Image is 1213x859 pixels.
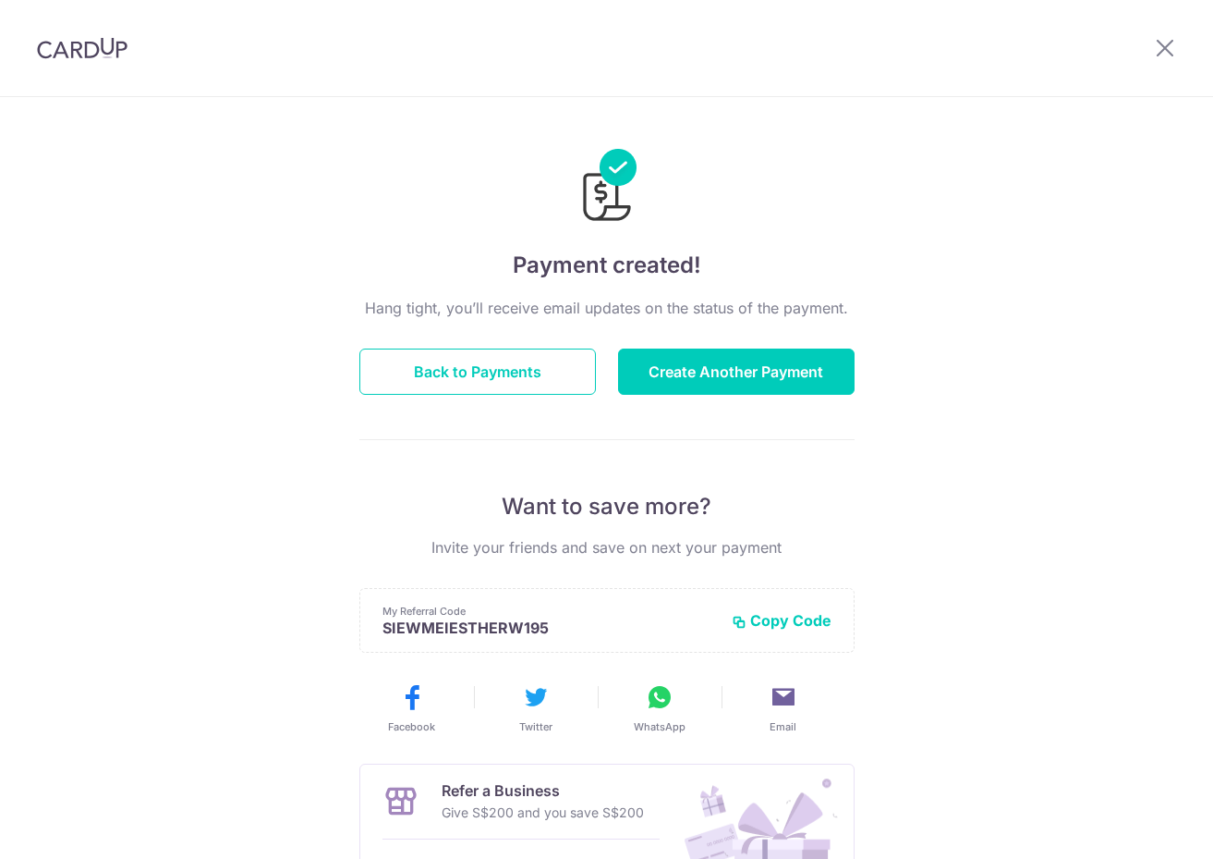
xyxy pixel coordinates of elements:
p: Invite your friends and save on next your payment [359,536,855,558]
button: WhatsApp [605,682,714,734]
button: Back to Payments [359,349,596,395]
button: Facebook [358,682,467,734]
button: Email [729,682,838,734]
p: Give S$200 and you save S$200 [442,802,644,824]
span: WhatsApp [634,719,685,734]
button: Twitter [481,682,590,734]
span: Twitter [519,719,552,734]
p: My Referral Code [382,604,717,619]
button: Create Another Payment [618,349,855,395]
span: Facebook [388,719,435,734]
p: Want to save more? [359,492,855,522]
p: SIEWMEIESTHERW195 [382,619,717,637]
img: CardUp [37,37,127,59]
p: Hang tight, you’ll receive email updates on the status of the payment. [359,297,855,319]
p: Refer a Business [442,779,644,802]
iframe: Opens a widget where you can find more information [1095,804,1195,850]
h4: Payment created! [359,249,855,282]
img: Payments [577,149,637,227]
button: Copy Code [732,611,831,630]
span: Email [770,719,796,734]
